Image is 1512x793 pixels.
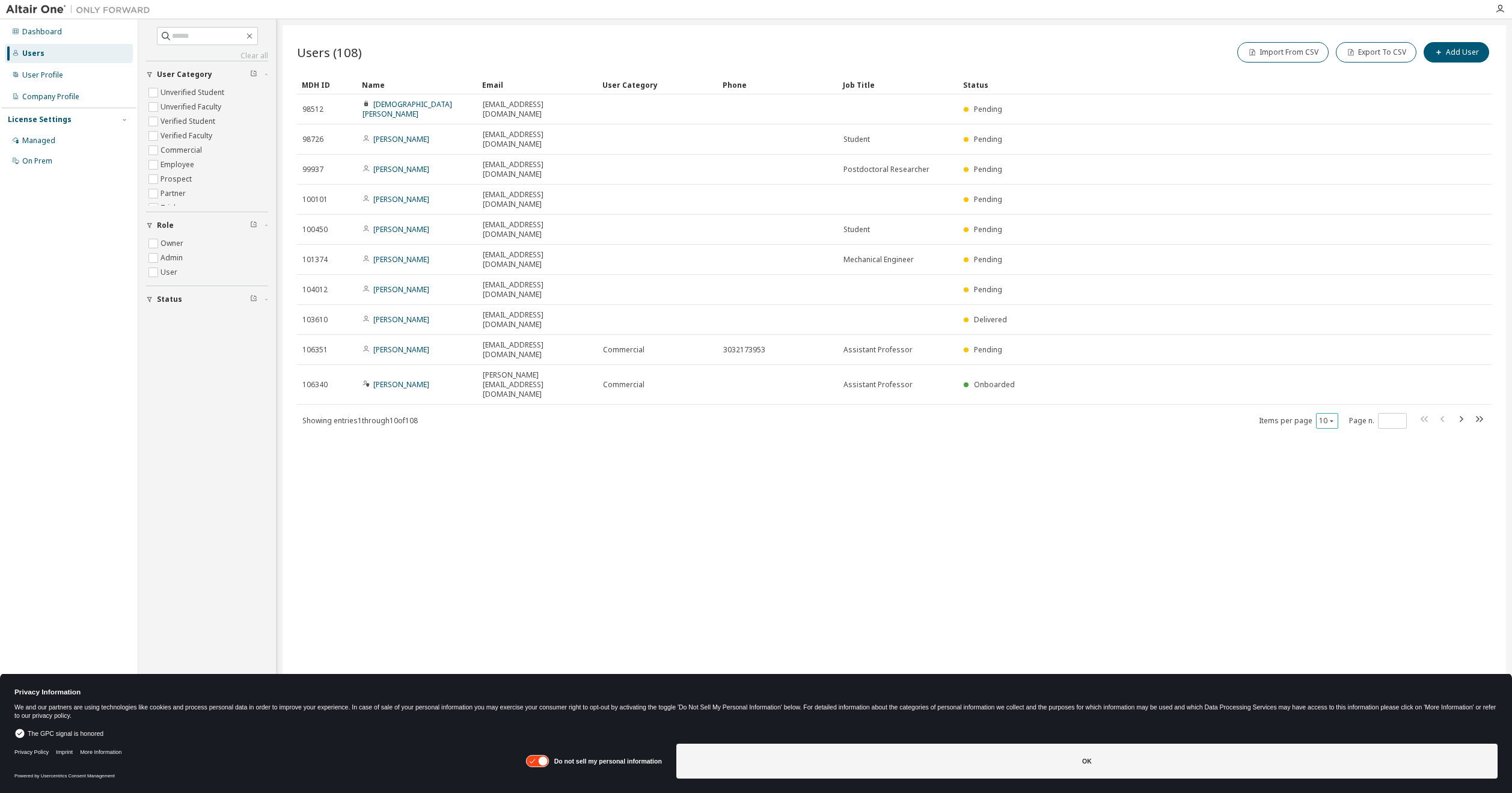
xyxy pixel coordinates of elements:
[974,254,1002,265] span: Pending
[373,254,429,265] a: [PERSON_NAME]
[373,134,429,144] a: [PERSON_NAME]
[483,310,592,329] span: [EMAIL_ADDRESS][DOMAIN_NAME]
[843,135,870,144] span: Student
[302,225,328,234] span: 100450
[161,85,227,100] label: Unverified Student
[161,158,197,172] label: Employee
[1336,42,1416,63] button: Export To CSV
[22,49,44,58] div: Users
[483,190,592,209] span: [EMAIL_ADDRESS][DOMAIN_NAME]
[843,255,914,265] span: Mechanical Engineer
[302,195,328,204] span: 100101
[483,340,592,360] span: [EMAIL_ADDRESS][DOMAIN_NAME]
[146,61,268,88] button: User Category
[250,221,257,230] span: Clear filter
[302,285,328,295] span: 104012
[974,284,1002,295] span: Pending
[22,136,55,145] div: Managed
[161,251,185,265] label: Admin
[723,345,765,355] span: 3032173953
[22,156,52,166] div: On Prem
[161,100,224,114] label: Unverified Faculty
[363,99,452,119] a: [DEMOGRAPHIC_DATA][PERSON_NAME]
[302,380,328,390] span: 106340
[373,284,429,295] a: [PERSON_NAME]
[483,220,592,239] span: [EMAIL_ADDRESS][DOMAIN_NAME]
[843,75,953,94] div: Job Title
[161,143,204,158] label: Commercial
[146,212,268,239] button: Role
[963,75,1419,94] div: Status
[1259,413,1338,429] span: Items per page
[302,345,328,355] span: 106351
[602,75,713,94] div: User Category
[302,135,323,144] span: 98726
[373,224,429,234] a: [PERSON_NAME]
[1319,416,1335,426] button: 10
[362,75,473,94] div: Name
[843,380,913,390] span: Assistant Professor
[22,27,62,37] div: Dashboard
[843,225,870,234] span: Student
[843,165,929,174] span: Postdoctoral Researcher
[146,51,268,61] a: Clear all
[603,380,644,390] span: Commercial
[373,314,429,325] a: [PERSON_NAME]
[6,4,156,16] img: Altair One
[161,186,188,201] label: Partner
[373,379,429,390] a: [PERSON_NAME]
[843,345,913,355] span: Assistant Professor
[297,44,362,61] span: Users (108)
[250,70,257,79] span: Clear filter
[1237,42,1329,63] button: Import From CSV
[157,295,182,304] span: Status
[22,70,63,80] div: User Profile
[974,314,1007,325] span: Delivered
[302,315,328,325] span: 103610
[146,286,268,313] button: Status
[302,415,418,426] span: Showing entries 1 through 10 of 108
[603,345,644,355] span: Commercial
[161,236,186,251] label: Owner
[974,379,1015,390] span: Onboarded
[22,92,79,102] div: Company Profile
[482,75,593,94] div: Email
[302,75,352,94] div: MDH ID
[974,194,1002,204] span: Pending
[483,280,592,299] span: [EMAIL_ADDRESS][DOMAIN_NAME]
[373,194,429,204] a: [PERSON_NAME]
[161,129,215,143] label: Verified Faculty
[161,172,194,186] label: Prospect
[974,104,1002,114] span: Pending
[302,255,328,265] span: 101374
[302,165,323,174] span: 99937
[302,105,323,114] span: 98512
[161,265,180,280] label: User
[483,250,592,269] span: [EMAIL_ADDRESS][DOMAIN_NAME]
[483,370,592,399] span: [PERSON_NAME][EMAIL_ADDRESS][DOMAIN_NAME]
[974,344,1002,355] span: Pending
[483,160,592,179] span: [EMAIL_ADDRESS][DOMAIN_NAME]
[1349,413,1407,429] span: Page n.
[157,221,174,230] span: Role
[373,164,429,174] a: [PERSON_NAME]
[161,201,178,215] label: Trial
[483,130,592,149] span: [EMAIL_ADDRESS][DOMAIN_NAME]
[483,100,592,119] span: [EMAIL_ADDRESS][DOMAIN_NAME]
[250,295,257,304] span: Clear filter
[723,75,833,94] div: Phone
[157,70,212,79] span: User Category
[161,114,218,129] label: Verified Student
[373,344,429,355] a: [PERSON_NAME]
[8,115,72,124] div: License Settings
[974,134,1002,144] span: Pending
[1424,42,1489,63] button: Add User
[974,164,1002,174] span: Pending
[974,224,1002,234] span: Pending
